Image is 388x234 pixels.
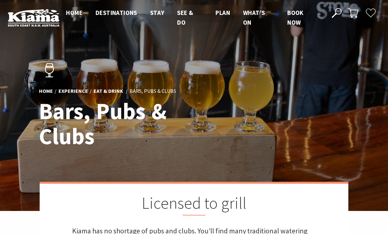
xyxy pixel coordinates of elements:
[72,193,316,216] h2: Licensed to grill
[96,9,137,17] span: Destinations
[39,88,53,95] a: Home
[130,87,176,95] li: Bars, Pubs & Clubs
[8,9,59,27] img: Kiama Logo
[39,99,223,149] h1: Bars, Pubs & Clubs
[287,9,304,26] span: Book now
[58,88,88,95] a: Experience
[150,9,164,17] span: Stay
[94,88,123,95] a: Eat & Drink
[59,8,324,28] nav: Main Menu
[215,9,230,17] span: Plan
[243,9,265,26] span: What’s On
[66,9,83,17] span: Home
[177,9,193,26] span: See & Do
